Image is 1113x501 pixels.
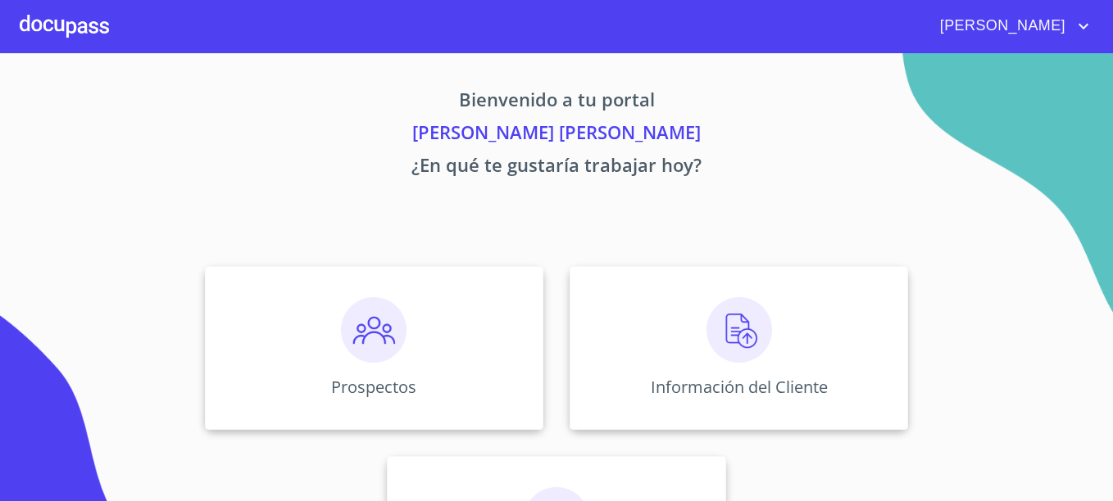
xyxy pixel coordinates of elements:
p: [PERSON_NAME] [PERSON_NAME] [52,119,1061,151]
span: [PERSON_NAME] [928,13,1074,39]
button: account of current user [928,13,1093,39]
img: prospectos.png [341,297,407,363]
p: Bienvenido a tu portal [52,86,1061,119]
img: carga.png [706,297,772,363]
p: Prospectos [331,376,416,398]
p: Información del Cliente [651,376,828,398]
p: ¿En qué te gustaría trabajar hoy? [52,151,1061,184]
